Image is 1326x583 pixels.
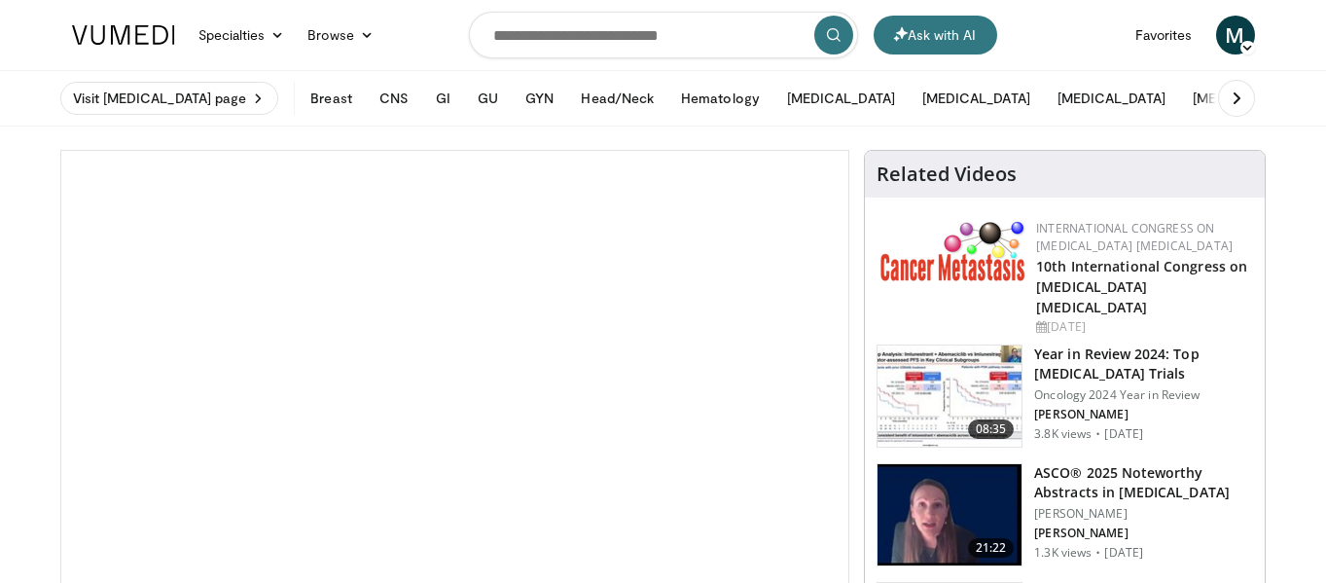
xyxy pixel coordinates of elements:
input: Search topics, interventions [469,12,858,58]
a: 08:35 Year in Review 2024: Top [MEDICAL_DATA] Trials Oncology 2024 Year in Review [PERSON_NAME] 3... [877,345,1253,448]
button: Ask with AI [874,16,997,55]
button: Head/Neck [569,79,665,118]
p: [DATE] [1104,545,1143,561]
p: 1.3K views [1034,545,1092,561]
img: 2afea796-6ee7-4bc1-b389-bb5393c08b2f.150x105_q85_crop-smart_upscale.jpg [878,346,1021,447]
a: Specialties [187,16,297,55]
img: VuMedi Logo [72,25,175,45]
div: · [1095,426,1100,442]
a: International Congress on [MEDICAL_DATA] [MEDICAL_DATA] [1036,220,1233,254]
p: [PERSON_NAME] [1034,407,1253,422]
button: GI [424,79,462,118]
a: Favorites [1124,16,1204,55]
a: Visit [MEDICAL_DATA] page [60,82,279,115]
button: [MEDICAL_DATA] [1181,79,1312,118]
p: [PERSON_NAME] [1034,526,1253,541]
h4: Related Videos [877,163,1017,186]
a: M [1216,16,1255,55]
p: [PERSON_NAME] [1034,506,1253,522]
p: 3.8K views [1034,426,1092,442]
p: Oncology 2024 Year in Review [1034,387,1253,403]
a: 10th International Congress on [MEDICAL_DATA] [MEDICAL_DATA] [1036,257,1247,316]
button: [MEDICAL_DATA] [911,79,1042,118]
span: 21:22 [968,538,1015,558]
button: [MEDICAL_DATA] [1046,79,1177,118]
h3: Year in Review 2024: Top [MEDICAL_DATA] Trials [1034,345,1253,383]
button: Hematology [669,79,771,118]
button: GYN [514,79,565,118]
p: [DATE] [1104,426,1143,442]
button: CNS [368,79,420,118]
div: · [1095,545,1100,561]
button: Breast [299,79,363,118]
img: 6ff8bc22-9509-4454-a4f8-ac79dd3b8976.png.150x105_q85_autocrop_double_scale_upscale_version-0.2.png [880,220,1026,281]
img: 3d9d22fd-0cff-4266-94b4-85ed3e18f7c3.150x105_q85_crop-smart_upscale.jpg [878,464,1021,565]
button: GU [466,79,510,118]
div: [DATE] [1036,318,1249,336]
span: 08:35 [968,419,1015,439]
button: [MEDICAL_DATA] [775,79,907,118]
a: 21:22 ASCO® 2025 Noteworthy Abstracts in [MEDICAL_DATA] [PERSON_NAME] [PERSON_NAME] 1.3K views · ... [877,463,1253,566]
a: Browse [296,16,385,55]
h3: ASCO® 2025 Noteworthy Abstracts in [MEDICAL_DATA] [1034,463,1253,502]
